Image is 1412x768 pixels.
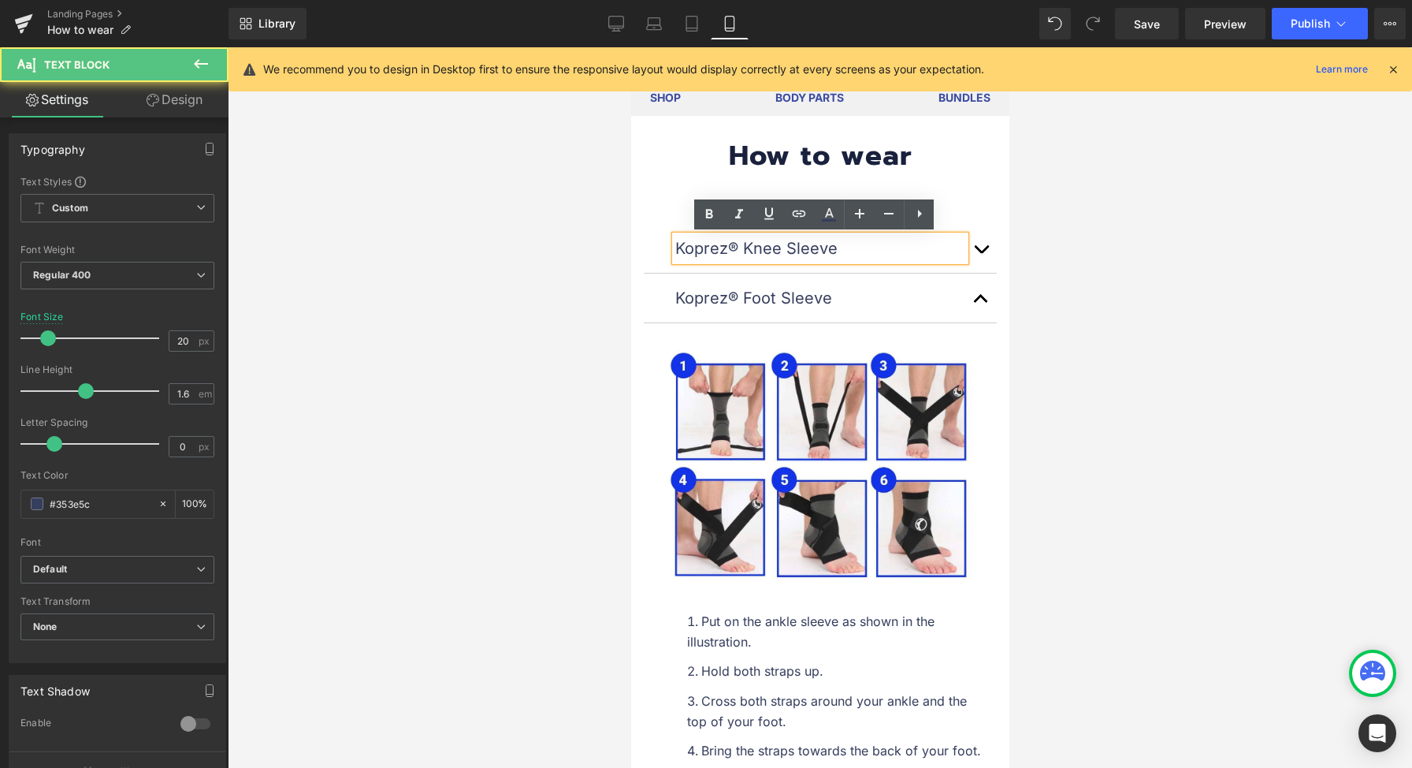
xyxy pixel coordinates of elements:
button: More [1374,8,1406,39]
span: Publish [1291,17,1330,30]
div: Font Size [20,311,64,322]
div: Letter Spacing [20,417,214,428]
a: Landing Pages [47,8,229,21]
p: We recommend you to design in Desktop first to ensure the responsive layout would display correct... [263,61,984,78]
a: Learn more [1310,60,1374,79]
span: How to wear [47,24,113,36]
a: New Library [229,8,307,39]
a: SHOP [19,43,50,57]
span: em [199,389,212,399]
div: Text Color [20,470,214,481]
div: Text Transform [20,596,214,607]
div: % [176,490,214,518]
p: Koprez® Foot Sleeve [44,238,334,263]
b: Regular 400 [33,269,91,281]
li: Hold both straps up. [56,614,354,635]
div: Text Styles [20,175,214,188]
button: Undo [1039,8,1071,39]
span: Library [258,17,295,31]
div: Open Intercom Messenger [1358,714,1396,752]
b: Custom [52,202,88,215]
div: Enable [20,717,165,733]
div: Line Height [20,364,214,375]
a: Design [117,82,232,117]
button: Redo [1077,8,1109,39]
img: Koprez® [130,6,248,26]
div: Text Shadow [20,676,90,698]
span: Preview [1204,16,1247,32]
input: Color [50,495,150,513]
button: Publish [1272,8,1368,39]
div: Typography [20,134,85,156]
a: Desktop [597,8,635,39]
li: Cross both straps around your ankle and the top of your foot. [56,644,354,684]
h1: How to wear [12,96,366,121]
a: BODY PARTS [144,43,213,57]
div: Font Weight [20,244,214,255]
a: Mobile [711,8,749,39]
i: Default [33,563,67,576]
a: Preview [1185,8,1265,39]
li: Put on the ankle sleeve as shown in the illustration. [56,565,354,605]
div: Font [20,537,214,548]
li: Bring the straps towards the back of your foot. [56,694,354,714]
a: Tablet [673,8,711,39]
a: Laptop [635,8,673,39]
span: px [199,442,212,452]
span: Save [1134,16,1160,32]
span: px [199,336,212,346]
p: Koprez® Knee Sleeve [44,188,334,214]
a: BUNDLES [307,43,359,57]
b: None [33,621,58,632]
span: Text Block [44,58,110,71]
